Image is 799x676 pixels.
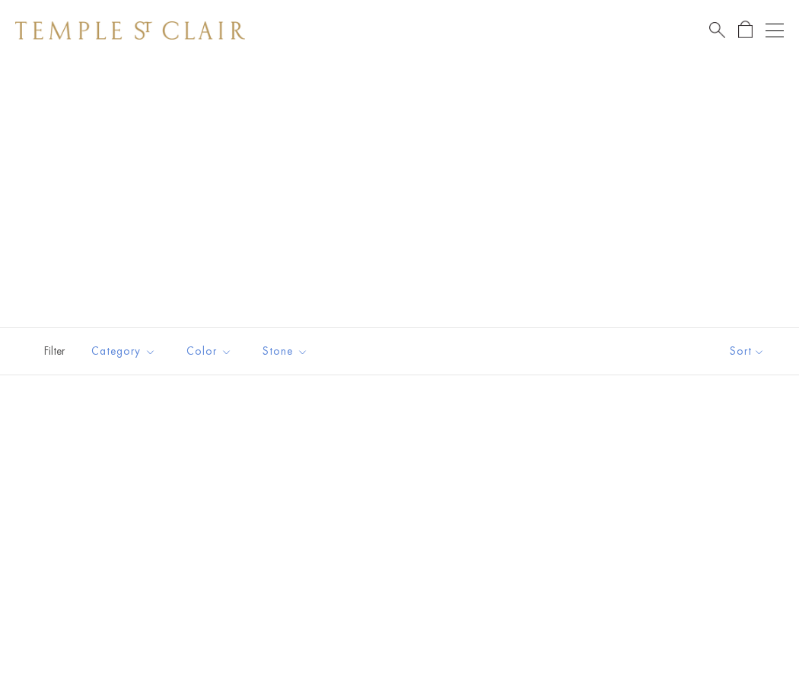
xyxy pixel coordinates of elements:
[766,21,784,40] button: Open navigation
[738,21,753,40] a: Open Shopping Bag
[179,342,244,361] span: Color
[175,334,244,368] button: Color
[696,328,799,375] button: Show sort by
[709,21,725,40] a: Search
[80,334,167,368] button: Category
[255,342,320,361] span: Stone
[251,334,320,368] button: Stone
[84,342,167,361] span: Category
[15,21,245,40] img: Temple St. Clair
